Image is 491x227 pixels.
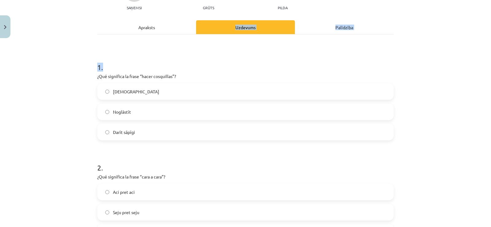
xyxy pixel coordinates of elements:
div: Palīdzība [295,20,394,34]
input: Darīt sāpīgi [105,130,109,134]
p: ¿Qué significa la frase “hacer cosquillas”? [97,73,394,80]
h1: 2 . [97,153,394,172]
p: pilda [278,6,288,10]
p: ¿Qué significa la frase “cara a cara”? [97,174,394,180]
p: Saņemsi [124,6,144,10]
div: Apraksts [97,20,196,34]
span: [DEMOGRAPHIC_DATA] [113,88,159,95]
input: Seju pret seju [105,210,109,214]
span: Seju pret seju [113,209,139,216]
div: Uzdevums [196,20,295,34]
input: [DEMOGRAPHIC_DATA] [105,90,109,94]
p: Grūts [203,6,214,10]
input: Noglāstīt [105,110,109,114]
img: icon-close-lesson-0947bae3869378f0d4975bcd49f059093ad1ed9edebbc8119c70593378902aed.svg [4,25,6,29]
span: Darīt sāpīgi [113,129,135,135]
input: Aci pret aci [105,190,109,194]
span: Aci pret aci [113,189,135,195]
span: Noglāstīt [113,109,131,115]
h1: 1 . [97,52,394,71]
